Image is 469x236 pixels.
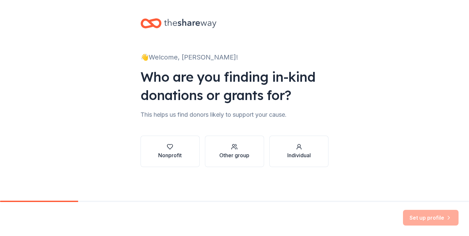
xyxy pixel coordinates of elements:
div: This helps us find donors likely to support your cause. [141,110,329,120]
div: Individual [287,151,311,159]
button: Individual [269,136,328,167]
div: Other group [219,151,249,159]
button: Nonprofit [141,136,200,167]
div: Nonprofit [158,151,182,159]
button: Other group [205,136,264,167]
div: 👋 Welcome, [PERSON_NAME]! [141,52,329,62]
div: Who are you finding in-kind donations or grants for? [141,68,329,104]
